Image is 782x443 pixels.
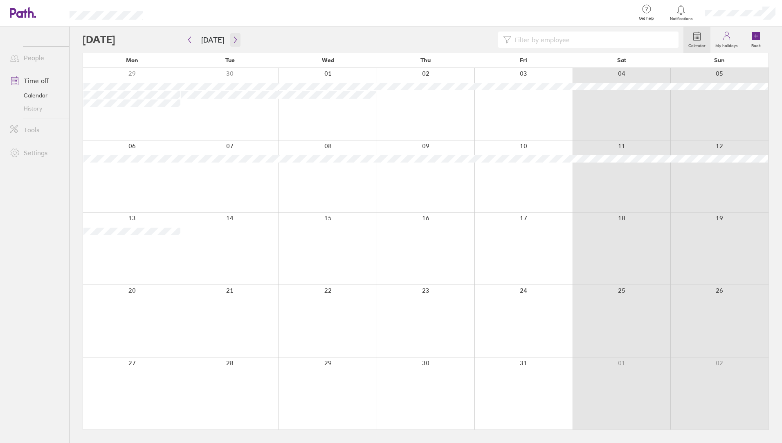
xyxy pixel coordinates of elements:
label: Calendar [683,41,710,48]
a: Book [743,27,769,53]
span: Tue [225,57,235,63]
label: Book [746,41,766,48]
a: People [3,50,69,66]
span: Thu [420,57,431,63]
a: Time off [3,72,69,89]
a: Tools [3,122,69,138]
span: Wed [322,57,334,63]
a: History [3,102,69,115]
button: [DATE] [195,33,231,47]
label: My holidays [710,41,743,48]
a: Notifications [668,4,694,21]
a: Settings [3,145,69,161]
a: My holidays [710,27,743,53]
span: Sat [617,57,626,63]
a: Calendar [683,27,710,53]
span: Notifications [668,16,694,21]
a: Calendar [3,89,69,102]
span: Sun [714,57,725,63]
span: Mon [126,57,138,63]
input: Filter by employee [511,32,674,47]
span: Fri [520,57,527,63]
span: Get help [633,16,660,21]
